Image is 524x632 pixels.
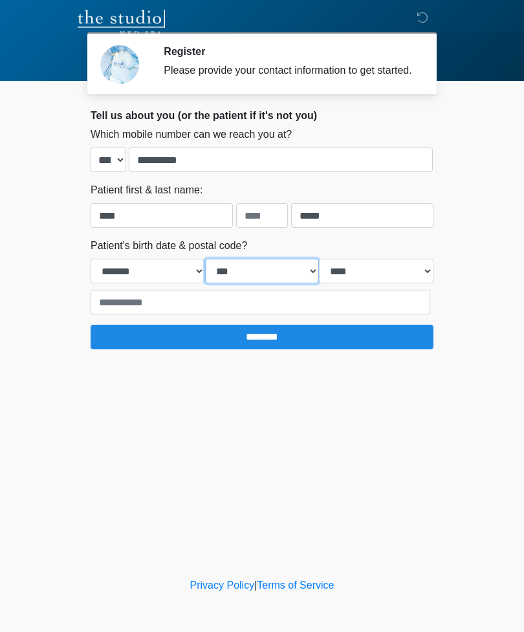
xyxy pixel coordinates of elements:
[190,580,255,591] a: Privacy Policy
[91,127,292,142] label: Which mobile number can we reach you at?
[78,10,165,36] img: The Studio Med Spa Logo
[257,580,334,591] a: Terms of Service
[100,45,139,84] img: Agent Avatar
[164,45,414,58] h2: Register
[91,182,202,198] label: Patient first & last name:
[91,238,247,254] label: Patient's birth date & postal code?
[254,580,257,591] a: |
[91,109,433,122] h2: Tell us about you (or the patient if it's not you)
[164,63,414,78] div: Please provide your contact information to get started.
